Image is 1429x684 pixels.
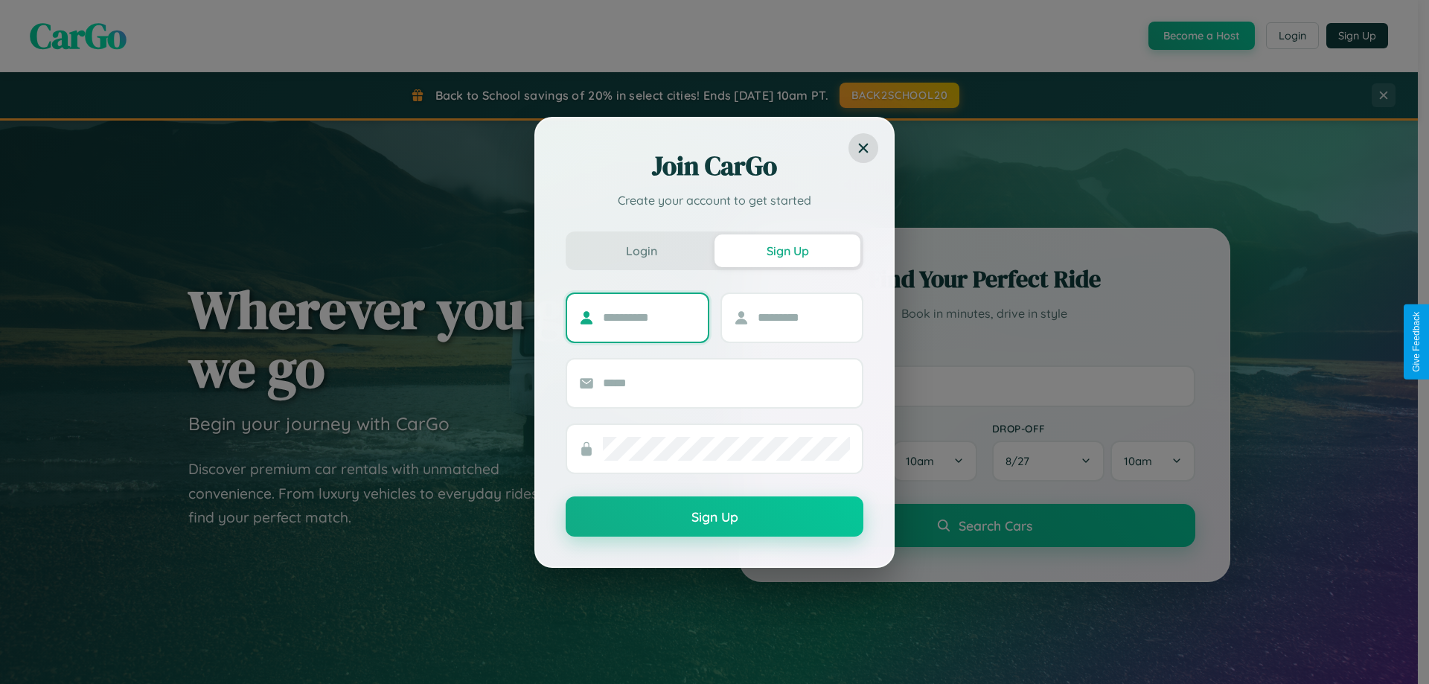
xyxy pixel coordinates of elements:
[714,234,860,267] button: Sign Up
[569,234,714,267] button: Login
[1411,312,1422,372] div: Give Feedback
[566,191,863,209] p: Create your account to get started
[566,496,863,537] button: Sign Up
[566,148,863,184] h2: Join CarGo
